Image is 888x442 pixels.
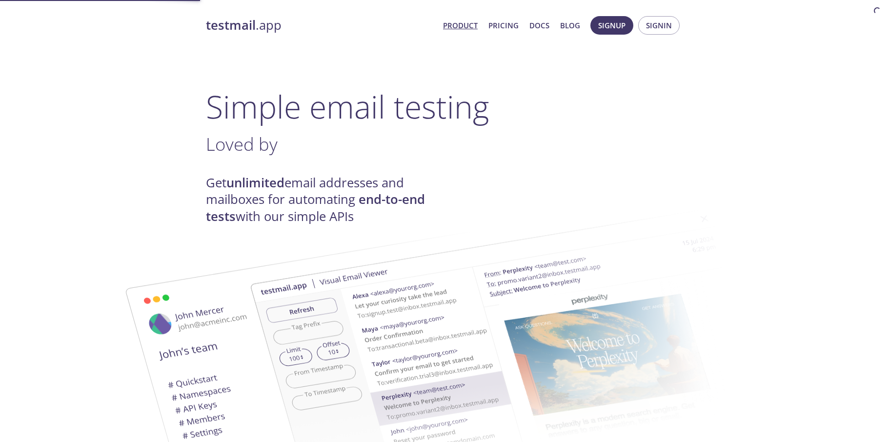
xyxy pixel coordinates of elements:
span: Signup [598,19,626,32]
a: Pricing [488,19,519,32]
button: Signup [590,16,633,35]
span: Loved by [206,132,278,156]
strong: end-to-end tests [206,191,425,224]
a: Product [443,19,478,32]
a: testmail.app [206,17,435,34]
a: Docs [529,19,549,32]
h1: Simple email testing [206,88,682,125]
strong: unlimited [226,174,284,191]
span: Signin [646,19,672,32]
a: Blog [560,19,580,32]
button: Signin [638,16,680,35]
strong: testmail [206,17,256,34]
h4: Get email addresses and mailboxes for automating with our simple APIs [206,175,444,225]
